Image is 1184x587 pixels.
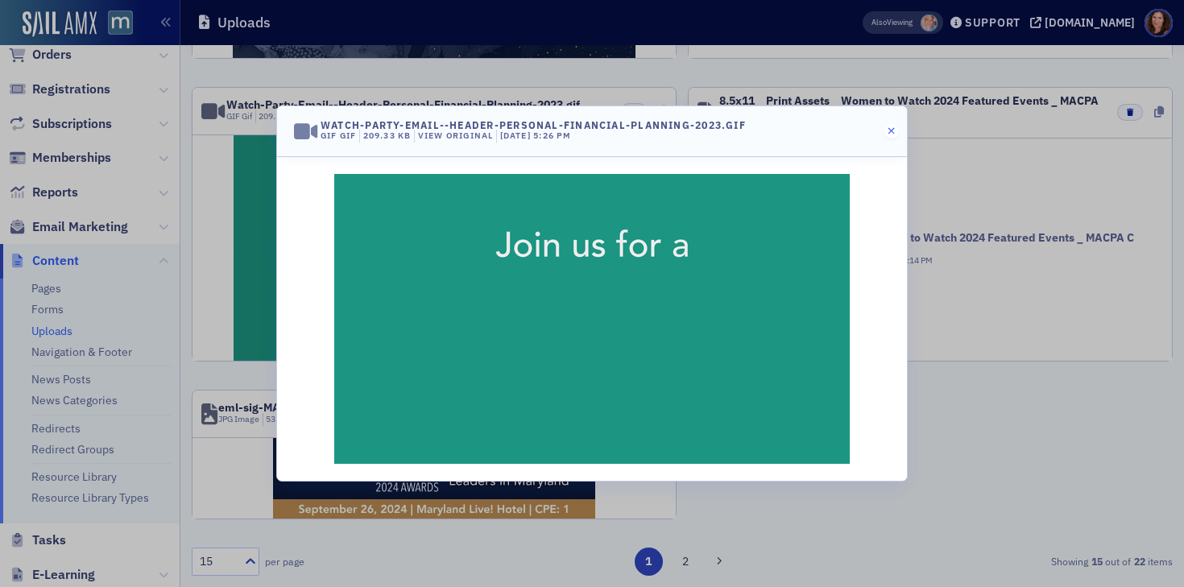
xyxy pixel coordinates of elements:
div: Watch-Party-Email--Header-Personal-Financial-Planning-2023.gif [321,120,746,130]
span: 5:26 PM [533,130,572,141]
div: 209.33 kB [359,130,412,143]
a: View Original [418,130,494,141]
span: [DATE] [500,130,534,141]
div: GIF Gif [321,130,357,143]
